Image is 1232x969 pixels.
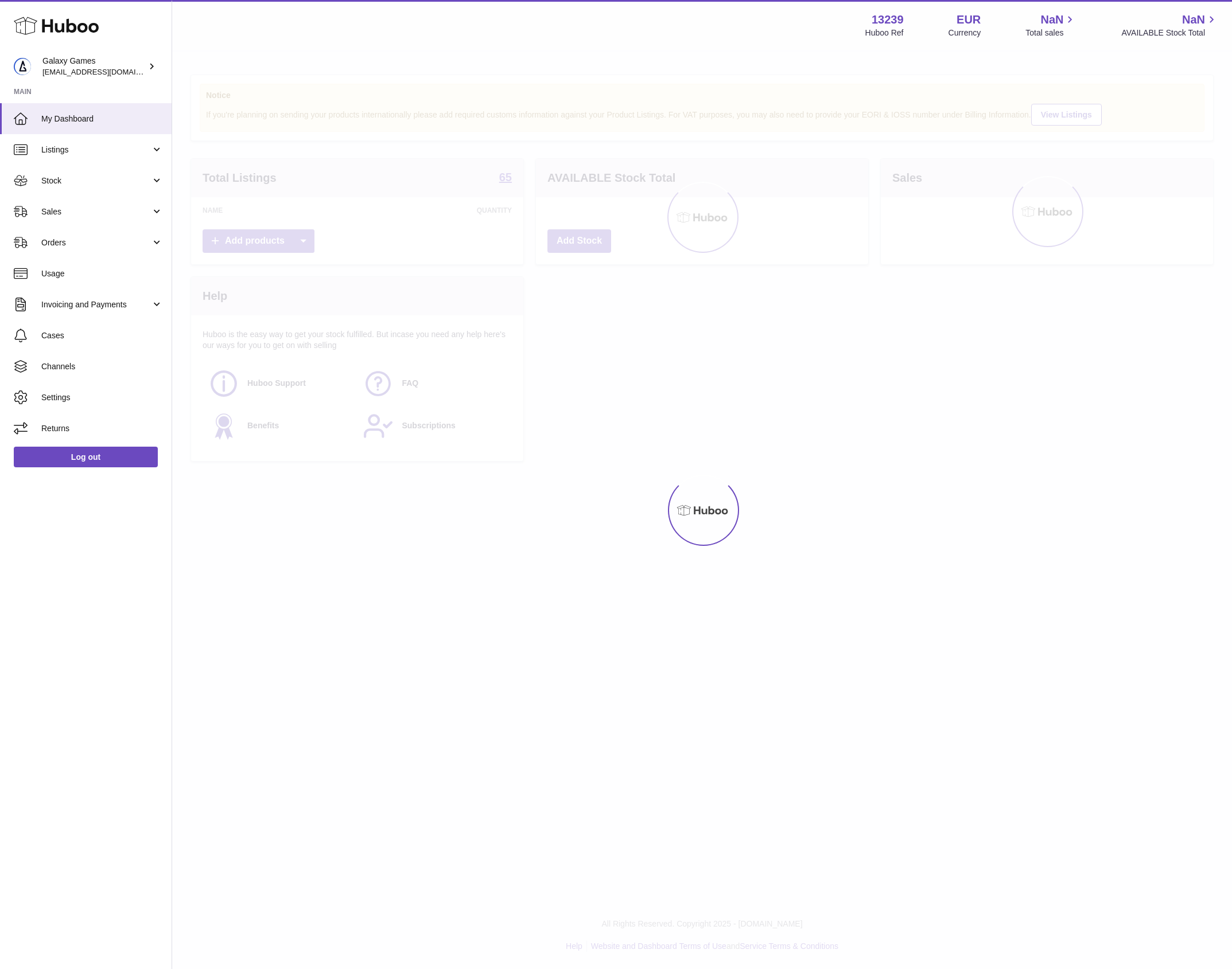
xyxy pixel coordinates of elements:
span: Channels [41,361,163,372]
a: Log out [14,447,158,467]
span: Stock [41,175,151,186]
span: Returns [41,423,163,434]
div: Currency [949,28,981,38]
strong: EUR [957,12,981,28]
span: My Dashboard [41,114,163,124]
span: Invoicing and Payments [41,299,151,310]
span: Total sales [1025,28,1076,38]
span: Cases [41,330,163,341]
div: Galaxy Games [42,56,146,77]
span: Usage [41,268,163,279]
span: NaN [1182,12,1205,28]
span: [EMAIL_ADDRESS][DOMAIN_NAME] [42,67,169,76]
span: Orders [41,237,151,248]
a: NaN AVAILABLE Stock Total [1121,12,1218,38]
strong: 13239 [872,12,904,28]
div: Huboo Ref [865,28,904,38]
span: Sales [41,206,151,217]
a: NaN Total sales [1025,12,1076,38]
span: Settings [41,392,163,403]
img: rasmussentue@gmail.com [14,58,31,75]
span: AVAILABLE Stock Total [1121,28,1218,38]
span: Listings [41,144,151,155]
span: NaN [1040,12,1063,28]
